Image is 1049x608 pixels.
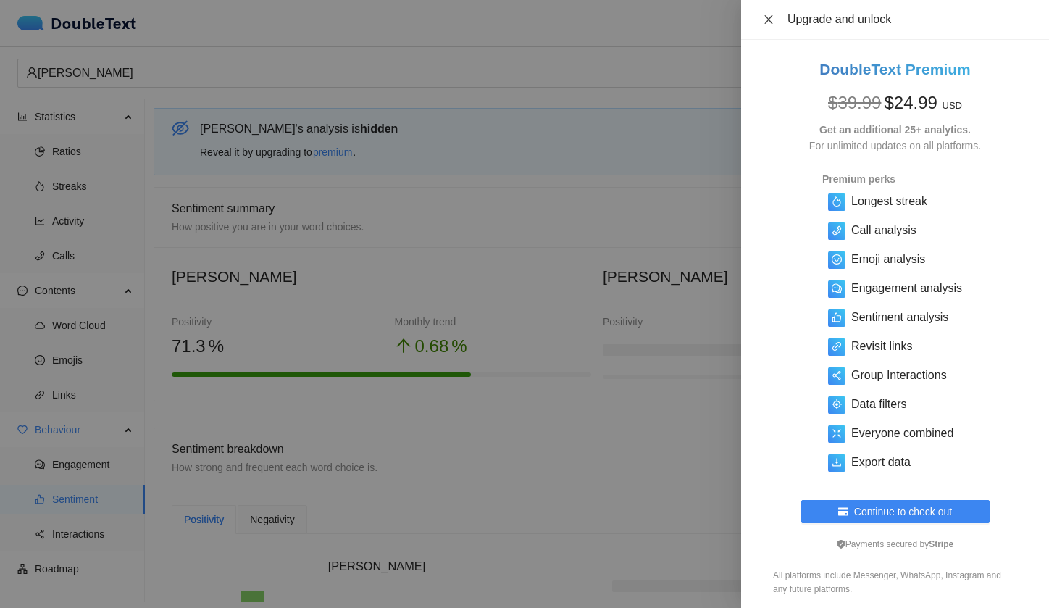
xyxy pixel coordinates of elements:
[838,507,848,518] span: credit-card
[851,367,947,384] h5: Group Interactions
[758,57,1032,81] h2: DoubleText Premium
[832,312,842,322] span: like
[801,500,990,523] button: credit-cardContinue to check out
[854,504,952,520] span: Continue to check out
[773,570,1001,594] span: All platforms include Messenger, WhatsApp, Instagram and any future platforms.
[832,254,842,265] span: smile
[851,425,953,442] h5: Everyone combined
[851,280,962,297] h5: Engagement analysis
[832,341,842,351] span: link
[832,196,842,207] span: fire
[819,124,971,136] strong: Get an additional 25+ analytics.
[832,428,842,438] span: fullscreen-exit
[929,539,953,549] b: Stripe
[832,225,842,236] span: phone
[837,539,953,549] span: Payments secured by
[851,193,927,210] h5: Longest streak
[809,140,981,151] span: For unlimited updates on all platforms.
[763,14,774,25] span: close
[822,173,895,185] strong: Premium perks
[851,222,916,239] h5: Call analysis
[943,100,962,111] span: USD
[837,540,845,549] span: safety-certificate
[851,454,911,471] h5: Export data
[851,309,948,326] h5: Sentiment analysis
[832,370,842,380] span: share-alt
[832,399,842,409] span: aim
[832,283,842,293] span: comment
[851,251,925,268] h5: Emoji analysis
[828,93,881,112] span: $ 39.99
[884,93,937,112] span: $ 24.99
[758,13,779,27] button: Close
[851,338,912,355] h5: Revisit links
[787,12,1032,28] div: Upgrade and unlock
[851,396,906,413] h5: Data filters
[832,457,842,467] span: download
